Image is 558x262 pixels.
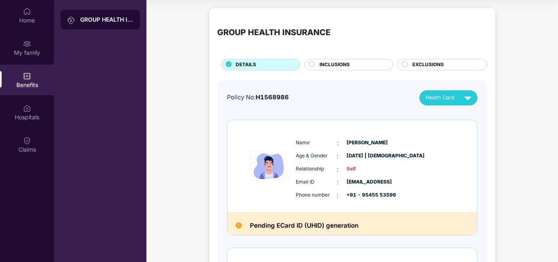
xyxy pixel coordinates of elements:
img: svg+xml;base64,PHN2ZyB3aWR0aD0iMjAiIGhlaWdodD0iMjAiIHZpZXdCb3g9IjAgMCAyMCAyMCIgZmlsbD0ibm9uZSIgeG... [23,40,31,48]
h2: Pending ECard ID (UHID) generation [250,220,358,231]
span: Age & Gender [296,152,337,160]
span: : [337,152,338,161]
span: Health Card [425,94,454,102]
span: Phone number [296,191,337,199]
button: Health Card [419,90,477,105]
span: EXCLUSIONS [412,61,444,69]
img: icon [245,132,294,201]
span: : [337,178,338,187]
img: svg+xml;base64,PHN2ZyBpZD0iQmVuZWZpdHMiIHhtbG5zPSJodHRwOi8vd3d3LnczLm9yZy8yMDAwL3N2ZyIgd2lkdGg9Ij... [23,72,31,80]
span: [DATE] | [DEMOGRAPHIC_DATA] [346,152,387,160]
span: INCLUSIONS [319,61,350,69]
img: svg+xml;base64,PHN2ZyBpZD0iQ2xhaW0iIHhtbG5zPSJodHRwOi8vd3d3LnczLm9yZy8yMDAwL3N2ZyIgd2lkdGg9IjIwIi... [23,137,31,145]
span: : [337,165,338,174]
img: svg+xml;base64,PHN2ZyB3aWR0aD0iMjAiIGhlaWdodD0iMjAiIHZpZXdCb3g9IjAgMCAyMCAyMCIgZmlsbD0ibm9uZSIgeG... [67,16,75,24]
span: [EMAIL_ADDRESS] [346,178,387,186]
span: DETAILS [236,61,256,69]
div: Policy No: [227,93,289,102]
img: svg+xml;base64,PHN2ZyBpZD0iSG9zcGl0YWxzIiB4bWxucz0iaHR0cDovL3d3dy53My5vcmcvMjAwMC9zdmciIHdpZHRoPS... [23,104,31,112]
span: Self [346,165,387,173]
span: : [337,191,338,200]
span: [PERSON_NAME] [346,139,387,147]
span: Name [296,139,337,147]
div: GROUP HEALTH INSURANCE [217,26,331,39]
span: H1568986 [256,94,289,101]
img: Pending [236,222,242,228]
span: +91 - 95455 53599 [346,191,387,199]
img: svg+xml;base64,PHN2ZyB4bWxucz0iaHR0cDovL3d3dy53My5vcmcvMjAwMC9zdmciIHZpZXdCb3g9IjAgMCAyNCAyNCIgd2... [461,91,475,105]
span: Email ID [296,178,337,186]
span: Relationship [296,165,337,173]
div: GROUP HEALTH INSURANCE [80,16,133,24]
img: svg+xml;base64,PHN2ZyBpZD0iSG9tZSIgeG1sbnM9Imh0dHA6Ly93d3cudzMub3JnLzIwMDAvc3ZnIiB3aWR0aD0iMjAiIG... [23,7,31,16]
span: : [337,139,338,148]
